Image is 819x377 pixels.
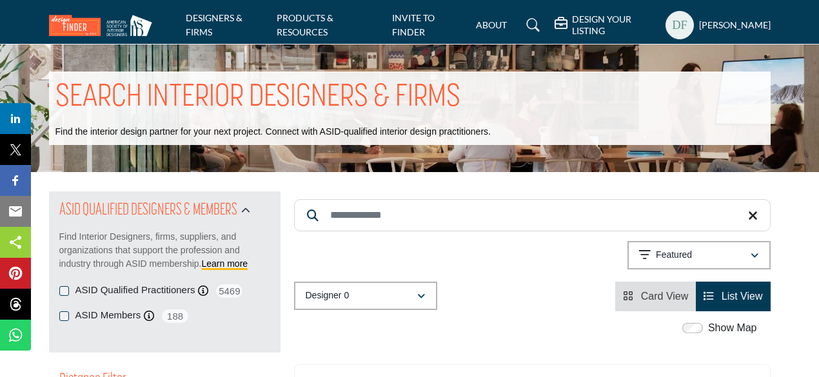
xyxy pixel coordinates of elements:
[572,14,658,37] h5: DESIGN YOUR LISTING
[666,11,694,39] button: Show hide supplier dropdown
[55,126,491,139] p: Find the interior design partner for your next project. Connect with ASID-qualified interior desi...
[186,12,242,37] a: DESIGNERS & FIRMS
[161,308,190,324] span: 188
[59,311,69,321] input: ASID Members checkbox
[75,308,141,323] label: ASID Members
[555,14,658,37] div: DESIGN YOUR LISTING
[75,283,195,298] label: ASID Qualified Practitioners
[294,282,437,310] button: Designer 0
[615,282,696,311] li: Card View
[294,199,771,231] input: Search Keyword
[627,241,771,269] button: Featured
[55,78,460,118] h1: SEARCH INTERIOR DESIGNERS & FIRMS
[722,291,763,302] span: List View
[656,249,692,262] p: Featured
[59,230,270,271] p: Find Interior Designers, firms, suppliers, and organizations that support the profession and indu...
[641,291,689,302] span: Card View
[392,12,435,37] a: INVITE TO FINDER
[59,199,237,222] h2: ASID QUALIFIED DESIGNERS & MEMBERS
[277,12,333,37] a: PRODUCTS & RESOURCES
[708,320,757,336] label: Show Map
[696,282,770,311] li: List View
[704,291,762,302] a: View List
[306,289,350,302] p: Designer 0
[59,286,69,296] input: ASID Qualified Practitioners checkbox
[49,15,159,36] img: Site Logo
[476,19,507,30] a: ABOUT
[215,283,244,299] span: 5469
[623,291,688,302] a: View Card
[202,258,248,269] a: Learn more
[699,19,771,32] h5: [PERSON_NAME]
[514,15,548,35] a: Search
